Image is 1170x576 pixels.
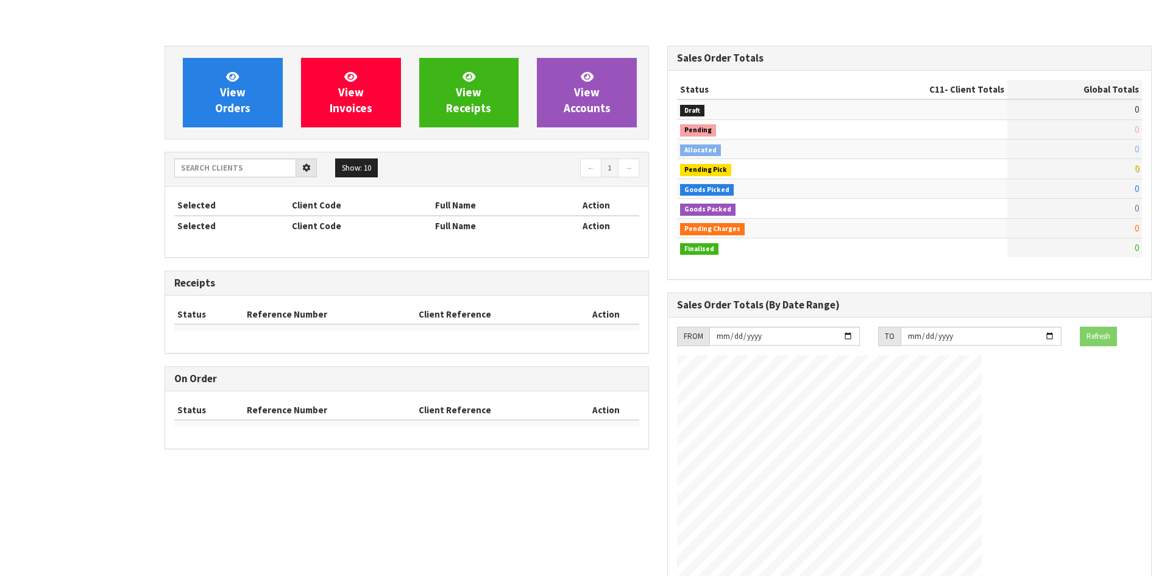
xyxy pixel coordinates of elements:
[335,158,378,178] button: Show: 10
[419,58,519,127] a: ViewReceipts
[618,158,639,178] a: →
[1135,163,1139,174] span: 0
[680,124,716,137] span: Pending
[878,327,901,346] div: TO
[572,305,639,324] th: Action
[416,158,639,180] nav: Page navigation
[677,80,831,99] th: Status
[580,158,601,178] a: ←
[680,144,721,157] span: Allocated
[215,69,250,115] span: View Orders
[680,164,731,176] span: Pending Pick
[929,84,945,95] span: C11
[174,158,296,177] input: Search clients
[289,216,432,235] th: Client Code
[677,299,1142,311] h3: Sales Order Totals (By Date Range)
[432,196,553,215] th: Full Name
[601,158,619,178] a: 1
[1135,124,1139,135] span: 0
[680,223,745,235] span: Pending Charges
[1135,242,1139,254] span: 0
[244,400,416,420] th: Reference Number
[1135,143,1139,155] span: 0
[174,277,639,289] h3: Receipts
[1080,327,1117,346] button: Refresh
[537,58,637,127] a: ViewAccounts
[1135,222,1139,234] span: 0
[831,80,1007,99] th: - Client Totals
[432,216,553,235] th: Full Name
[183,58,283,127] a: ViewOrders
[680,184,734,196] span: Goods Picked
[330,69,372,115] span: View Invoices
[1135,183,1139,194] span: 0
[416,305,572,324] th: Client Reference
[244,305,416,324] th: Reference Number
[301,58,401,127] a: ViewInvoices
[564,69,611,115] span: View Accounts
[680,105,704,117] span: Draft
[174,196,289,215] th: Selected
[174,216,289,235] th: Selected
[680,243,718,255] span: Finalised
[1007,80,1142,99] th: Global Totals
[553,196,639,215] th: Action
[677,327,709,346] div: FROM
[174,373,639,385] h3: On Order
[1135,104,1139,115] span: 0
[416,400,572,420] th: Client Reference
[677,52,1142,64] h3: Sales Order Totals
[174,400,244,420] th: Status
[572,400,639,420] th: Action
[174,305,244,324] th: Status
[1135,202,1139,214] span: 0
[289,196,432,215] th: Client Code
[553,216,639,235] th: Action
[680,204,736,216] span: Goods Packed
[446,69,491,115] span: View Receipts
